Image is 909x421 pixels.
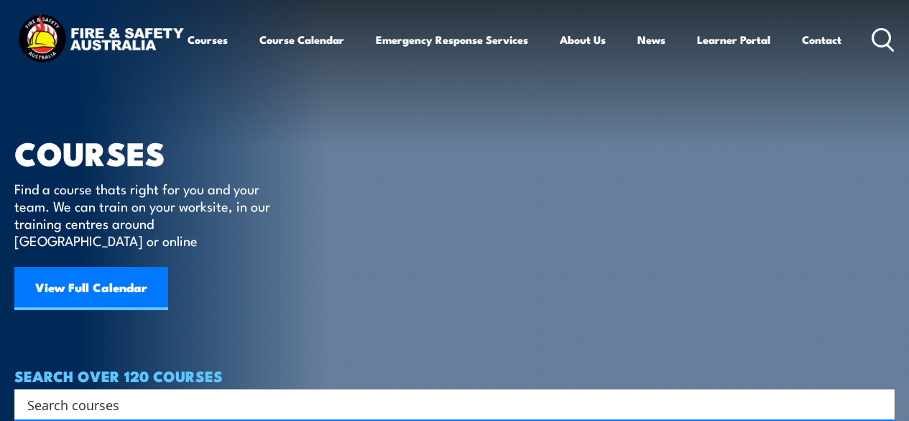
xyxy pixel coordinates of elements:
form: Search form [30,394,866,415]
button: Search magnifier button [869,394,890,415]
a: View Full Calendar [14,267,168,310]
a: Contact [802,22,841,57]
h1: COURSES [14,138,291,166]
input: Search input [27,394,863,415]
a: News [637,22,665,57]
h4: SEARCH OVER 120 COURSES [14,368,895,384]
a: Courses [188,22,228,57]
a: Course Calendar [259,22,344,57]
p: Find a course thats right for you and your team. We can train on your worksite, in our training c... [14,180,277,249]
a: Emergency Response Services [376,22,528,57]
a: Learner Portal [697,22,770,57]
a: About Us [560,22,606,57]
